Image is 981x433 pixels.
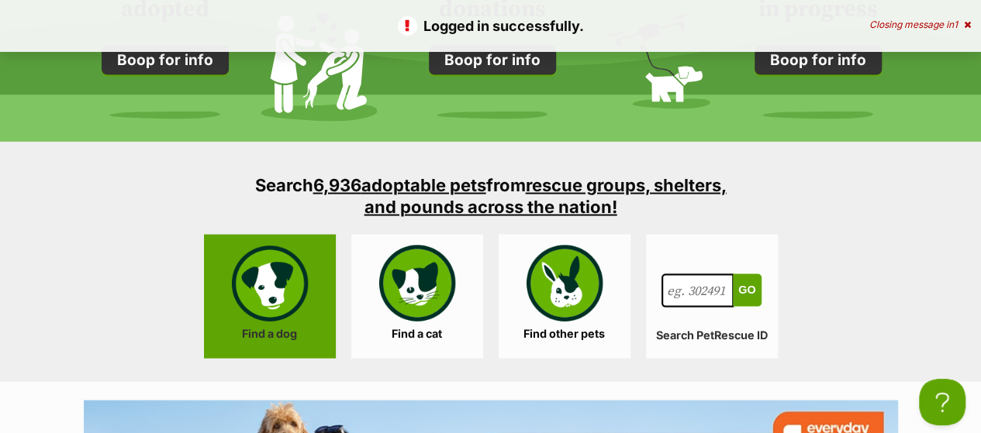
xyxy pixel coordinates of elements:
[429,45,556,74] a: Boop for info
[733,273,761,306] button: Go
[243,174,739,217] h3: Search from
[661,273,734,308] input: eg. 302491
[102,45,229,74] a: Boop for info
[954,19,958,30] span: 1
[351,234,483,358] a: Find a cat
[313,174,361,194] span: 6,936
[499,234,630,358] a: Find other pets
[364,174,727,216] a: rescue groups, shelters, and pounds across the nation!
[755,45,882,74] a: Boop for info
[869,19,971,30] div: Closing message in
[204,234,336,358] a: Find a dog
[16,15,965,36] p: Logged in successfully.
[646,328,778,342] label: Search PetRescue ID
[313,174,486,194] a: 6,936adoptable pets
[919,379,965,425] iframe: Help Scout Beacon - Open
